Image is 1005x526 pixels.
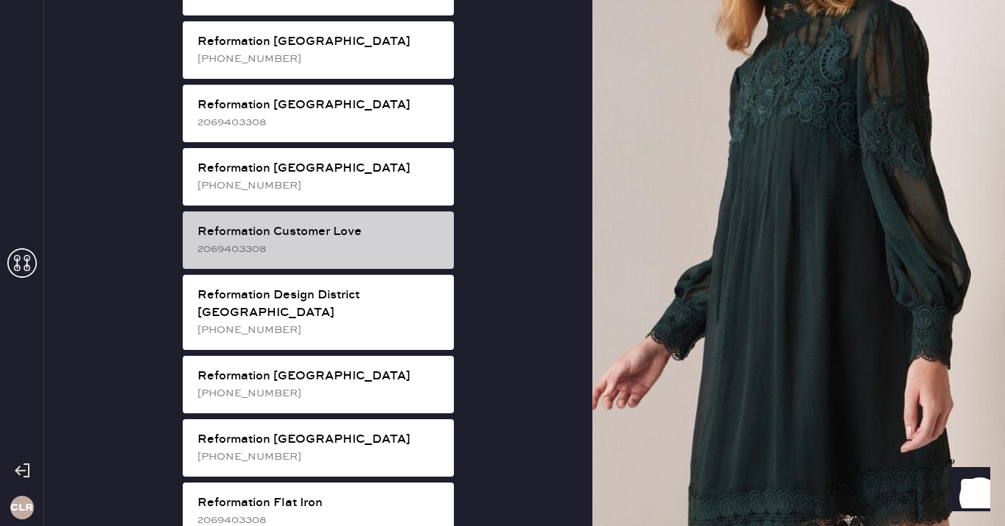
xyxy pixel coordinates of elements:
div: Shipment #107858 [47,439,959,457]
th: ID [47,249,133,268]
div: [PHONE_NUMBER] [197,449,442,465]
div: Reformation Flat Iron [197,494,442,512]
img: logo [481,340,525,385]
div: Reformation [GEOGRAPHIC_DATA] [197,97,442,114]
div: Orders In Shipment : [47,497,959,514]
div: 2069403308 [197,114,442,130]
div: [PHONE_NUMBER] [197,178,442,194]
td: 975340 [47,268,133,287]
div: # 89217 Mia [PERSON_NAME] [EMAIL_ADDRESS][DOMAIN_NAME] [47,174,959,227]
div: Customer information [47,156,959,174]
th: Description [133,249,906,268]
div: 2069403308 [197,241,442,257]
div: Reformation [GEOGRAPHIC_DATA] [197,160,442,178]
div: Reformation [GEOGRAPHIC_DATA] [197,431,442,449]
div: [PHONE_NUMBER] [197,385,442,401]
div: Reformation [GEOGRAPHIC_DATA] [197,368,442,385]
div: Packing slip [47,99,959,116]
div: Reformation Design District [GEOGRAPHIC_DATA] [197,287,442,322]
th: QTY [906,249,959,268]
div: Reformation [GEOGRAPHIC_DATA] [197,33,442,51]
div: Reformation Customer Love [197,223,442,241]
iframe: Front Chat [935,460,998,523]
div: Order # 82988 [47,116,959,134]
img: Logo [449,291,558,303]
div: [PHONE_NUMBER] [197,51,442,67]
td: 1 [906,268,959,287]
h3: CLR [10,502,33,513]
img: logo [481,18,525,62]
div: Reformation Customer Love [47,457,959,474]
td: Shorts - Reformation - June Low Rise Linen Short Eclipse Dot - Size: 4 [133,268,906,287]
div: [PHONE_NUMBER] [197,322,442,338]
div: Shipment Summary [47,421,959,439]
